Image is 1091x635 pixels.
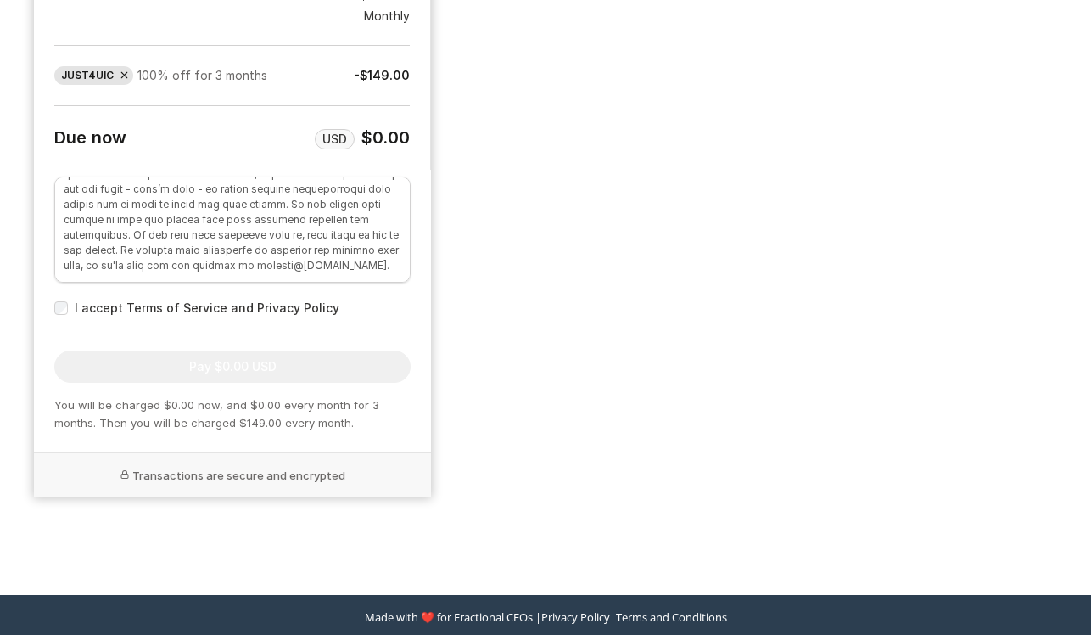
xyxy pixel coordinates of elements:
[322,131,347,148] span: USD
[75,300,411,317] label: I accept Terms of Service and Privacy Policy
[616,610,727,625] a: Terms and Conditions
[48,467,417,485] p: Transactions are secure and encrypted
[10,610,1081,625] div: Made with ❤️ for Fractional CFOs | |
[541,610,610,625] a: Privacy Policy
[120,469,130,480] pds-icon: lock
[361,127,410,148] span: $0.00
[294,259,389,272] span: @[DOMAIN_NAME].
[54,396,411,432] div: You will be charged $0.00 now, and $0.00 every month for 3 months. Then you will be charged $149....
[54,126,126,149] h4: Due now
[354,66,410,85] div: -$149.00
[137,66,350,85] div: 100% off for 3 months
[119,70,130,81] button: remove
[61,68,114,83] span: JUST4UIC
